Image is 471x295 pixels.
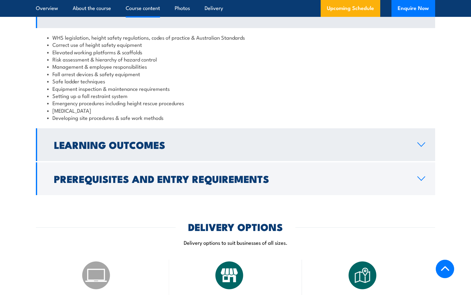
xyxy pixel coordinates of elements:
li: Safe ladder techniques [47,77,424,85]
li: Elevated working platforms & scaffolds [47,48,424,56]
a: Prerequisites and Entry Requirements [36,162,435,195]
li: Risk assessment & hierarchy of hazard control [47,56,424,63]
li: Emergency procedures including height rescue procedures [47,99,424,106]
li: Developing site procedures & safe work methods [47,114,424,121]
li: WHS legislation, height safety regulations, codes of practice & Australian Standards [47,34,424,41]
li: Equipment inspection & maintenance requirements [47,85,424,92]
li: Setting up a fall restraint system [47,92,424,99]
li: Management & employee responsibilities [47,63,424,70]
li: Correct use of height safety equipment [47,41,424,48]
h2: Learning Outcomes [54,140,407,149]
h2: Prerequisites and Entry Requirements [54,174,407,183]
li: [MEDICAL_DATA] [47,107,424,114]
p: Delivery options to suit businesses of all sizes. [36,239,435,246]
li: Fall arrest devices & safety equipment [47,70,424,77]
a: Learning Outcomes [36,128,435,161]
h2: DELIVERY OPTIONS [188,222,283,231]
